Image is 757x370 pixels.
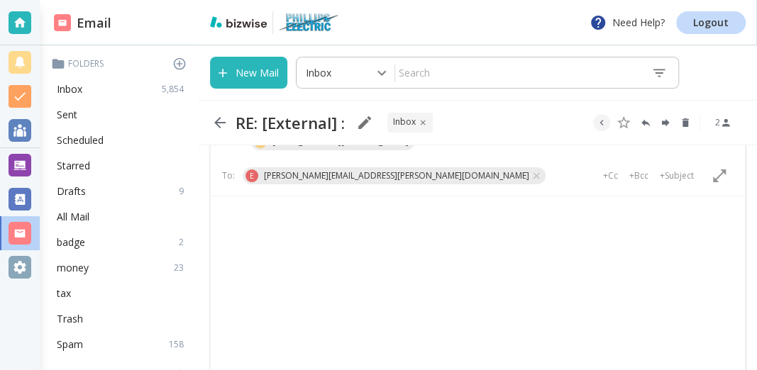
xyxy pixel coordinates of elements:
p: 5,854 [162,83,189,96]
p: Drafts [57,184,86,198]
button: +Cc [597,164,624,188]
p: +Subject [660,169,694,182]
button: Delete [677,114,694,131]
div: Starred [51,153,192,179]
div: All Mail [51,204,192,230]
div: badge2 [51,230,192,255]
div: Spam158 [51,332,192,357]
p: Sent [57,108,77,122]
p: Folders [51,57,192,71]
p: Starred [57,159,90,173]
button: +Bcc [624,164,654,188]
p: +Cc [603,169,618,182]
button: Forward [657,114,674,131]
p: 2 [179,236,189,249]
img: DashboardSidebarEmail.svg [54,14,71,31]
div: Trash [51,306,192,332]
p: To: [222,169,235,182]
div: Inbox5,854 [51,77,192,102]
p: Spam [57,337,83,352]
p: Scheduled [57,133,104,147]
p: Inbox [57,82,82,96]
p: 9 [179,185,189,198]
button: See Participants [706,106,740,140]
span: [PERSON_NAME][EMAIL_ADDRESS][PERSON_NAME][DOMAIN_NAME] [258,169,535,183]
button: +Subject [654,164,700,188]
h2: Email [54,13,111,33]
button: New Mail [210,57,287,89]
p: 23 [174,262,189,274]
p: +Bcc [629,169,648,182]
h2: RE: [External] : [236,113,345,133]
p: Logout [693,18,729,28]
div: Scheduled [51,128,192,153]
p: Trash [57,312,83,326]
p: badge [57,235,85,250]
p: E [250,169,254,183]
input: Search [395,60,640,85]
div: Drafts9 [51,179,192,204]
img: Phillips Electric [279,11,340,34]
p: INBOX [393,116,416,130]
div: Sent [51,102,192,128]
p: tax [57,286,71,301]
img: bizwise [210,16,267,28]
p: Inbox [306,66,331,80]
p: 158 [169,338,189,351]
p: Need Help? [590,14,665,31]
p: money [57,261,89,275]
div: E[PERSON_NAME][EMAIL_ADDRESS][PERSON_NAME][DOMAIN_NAME] [243,167,546,184]
div: money23 [51,255,192,281]
p: All Mail [57,210,89,224]
a: Logout [676,11,746,34]
p: 2 [715,116,720,129]
button: Reply [637,114,654,131]
div: tax [51,281,192,306]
